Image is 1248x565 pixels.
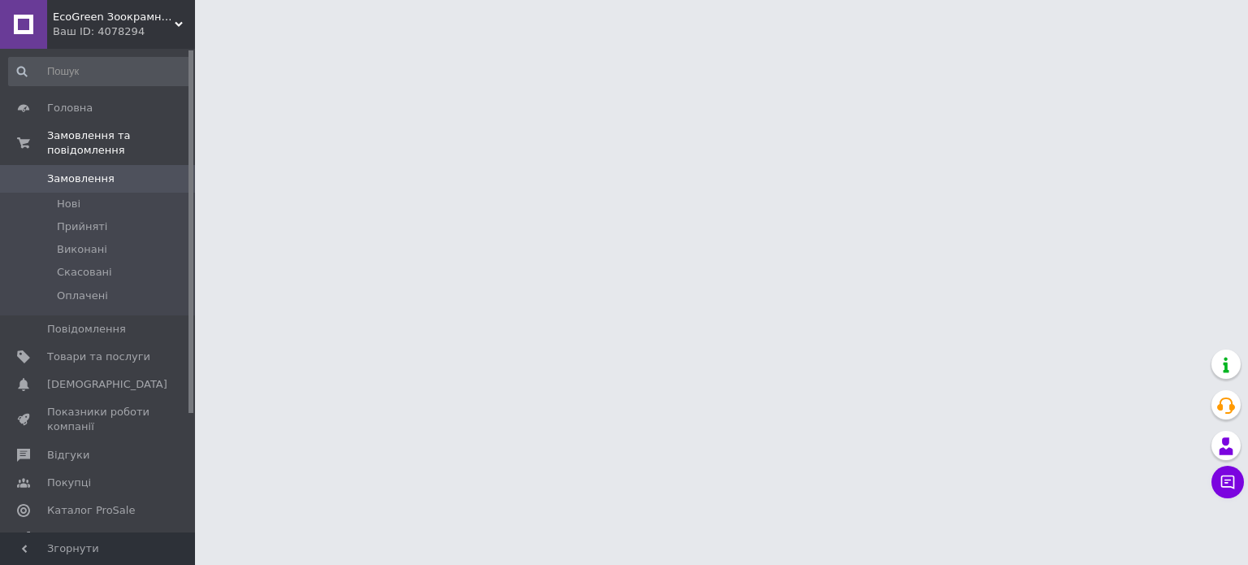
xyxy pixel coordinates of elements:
span: Замовлення та повідомлення [47,128,195,158]
span: Повідомлення [47,322,126,337]
div: Ваш ID: 4078294 [53,24,195,39]
span: Товари та послуги [47,350,150,364]
span: Аналітика [47,531,103,545]
input: Пошук [8,57,192,86]
span: Нові [57,197,80,211]
span: EcoGreen Зоокрамниця [53,10,175,24]
span: Покупці [47,476,91,490]
button: Чат з покупцем [1211,466,1244,498]
span: Відгуки [47,448,89,463]
span: Виконані [57,242,107,257]
span: Прийняті [57,219,107,234]
span: [DEMOGRAPHIC_DATA] [47,377,167,392]
span: Замовлення [47,172,115,186]
span: Головна [47,101,93,115]
span: Оплачені [57,289,108,303]
span: Скасовані [57,265,112,280]
span: Показники роботи компанії [47,405,150,434]
span: Каталог ProSale [47,503,135,518]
